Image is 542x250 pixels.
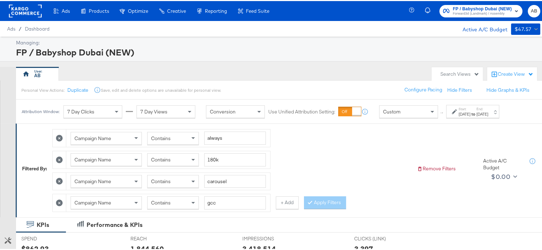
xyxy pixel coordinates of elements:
[34,71,41,78] div: AB
[210,107,236,114] span: Conversion
[62,7,70,13] span: Ads
[486,86,530,92] button: Hide Graphs & KPIs
[439,111,445,113] span: ↑
[37,220,49,228] div: KPIs
[204,152,266,165] input: Enter a search term
[167,7,186,13] span: Creative
[528,4,540,16] button: AB
[354,234,407,241] span: CLICKS (LINK)
[74,177,111,183] span: Campaign Name
[7,25,15,31] span: Ads
[417,164,456,171] button: Remove Filters
[447,86,472,92] button: Hide Filters
[459,106,470,110] label: Start:
[488,170,518,181] button: $0.00
[67,86,88,92] button: Duplicate
[87,220,143,228] div: Performance & KPIs
[140,107,167,114] span: 7 Day Views
[491,170,510,181] div: $0.00
[455,22,507,33] div: Active A/C Budget
[268,107,335,114] label: Use Unified Attribution Setting:
[16,45,538,57] div: FP / Babyshop Dubai (NEW)
[204,174,266,187] input: Enter a search term
[15,25,25,31] span: /
[483,156,522,170] div: Active A/C Budget
[130,234,184,241] span: REACH
[151,198,171,205] span: Contains
[470,110,476,116] strong: to
[101,86,221,92] div: Save, edit and delete options are unavailable for personal view.
[531,6,537,14] span: AB
[399,83,447,95] button: Configure Pacing
[89,7,109,13] span: Products
[515,24,531,33] div: $47.57
[276,195,299,208] button: + Add
[440,70,479,76] div: Search Views
[151,155,171,162] span: Contains
[205,7,227,13] span: Reporting
[383,107,401,114] span: Custom
[22,164,47,171] div: Filtered By:
[246,7,269,13] span: Feed Suite
[21,234,75,241] span: SPEND
[204,195,266,208] input: Enter a search term
[204,131,266,144] input: Enter a search term
[242,234,296,241] span: IMPRESSIONS
[74,134,111,140] span: Campaign Name
[459,110,470,116] div: [DATE]
[151,134,171,140] span: Contains
[21,86,64,92] div: Personal View Actions:
[439,4,522,16] button: FP / Babyshop Dubai (NEW)Forward3d (Landmark) / Assembly
[25,25,50,31] a: Dashboard
[511,22,540,34] button: $47.57
[476,110,488,116] div: [DATE]
[74,155,111,162] span: Campaign Name
[476,106,488,110] label: End:
[16,38,538,45] div: Managing:
[453,10,512,16] span: Forward3d (Landmark) / Assembly
[151,177,171,183] span: Contains
[74,198,111,205] span: Campaign Name
[67,107,94,114] span: 7 Day Clicks
[498,70,533,77] div: Create View
[128,7,148,13] span: Optimize
[453,4,512,12] span: FP / Babyshop Dubai (NEW)
[21,108,60,113] div: Attribution Window:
